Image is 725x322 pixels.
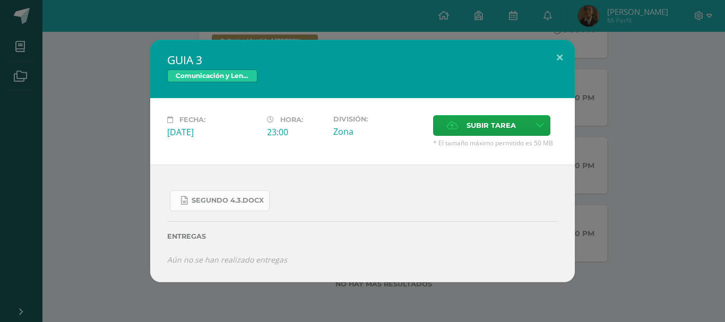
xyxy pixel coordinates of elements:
a: SEGUNDO 4.3.docx [170,190,270,211]
span: Fecha: [179,116,205,124]
button: Close (Esc) [545,40,575,76]
span: Comunicación y Lenguaje Idioma Extranjero [167,69,257,82]
i: Aún no se han realizado entregas [167,255,287,265]
label: Entregas [167,232,558,240]
div: 23:00 [267,126,325,138]
span: * El tamaño máximo permitido es 50 MB [433,138,558,147]
div: [DATE] [167,126,258,138]
label: División: [333,115,425,123]
h2: GUIA 3 [167,53,558,67]
span: SEGUNDO 4.3.docx [192,196,264,205]
div: Zona [333,126,425,137]
span: Subir tarea [467,116,516,135]
span: Hora: [280,116,303,124]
